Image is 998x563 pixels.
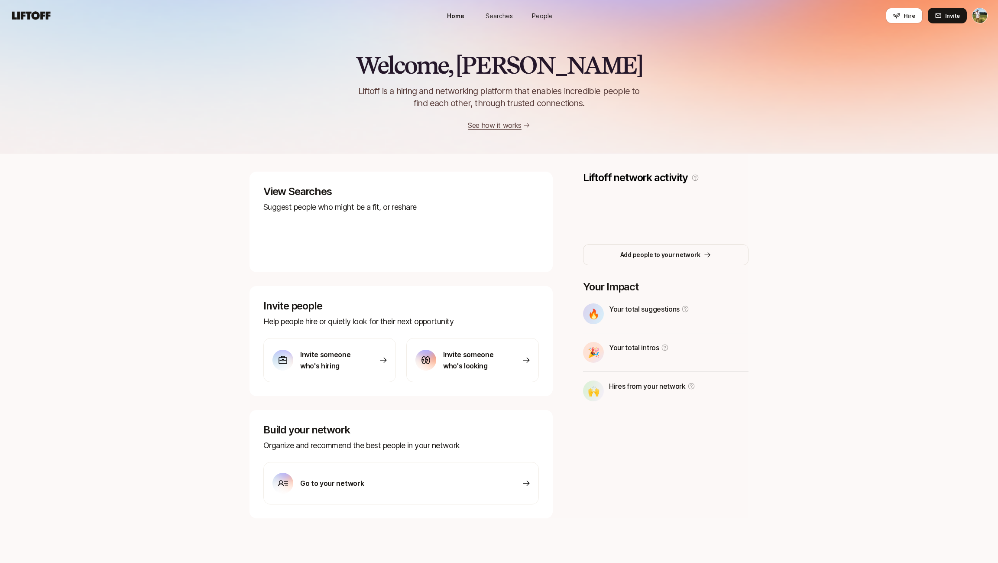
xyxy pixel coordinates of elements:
[447,11,464,20] span: Home
[609,303,680,315] p: Your total suggestions
[583,172,688,184] p: Liftoff network activity
[477,8,521,24] a: Searches
[263,300,539,312] p: Invite people
[928,8,967,23] button: Invite
[609,381,686,392] p: Hires from your network
[583,342,604,363] div: 🎉
[300,349,361,371] p: Invite someone who's hiring
[583,281,748,293] p: Your Impact
[583,381,604,401] div: 🙌
[972,8,988,23] button: Tyler Kieft
[263,185,539,198] p: View Searches
[300,478,364,489] p: Go to your network
[443,349,504,371] p: Invite someone who's looking
[263,424,539,436] p: Build your network
[344,85,654,109] p: Liftoff is a hiring and networking platform that enables incredible people to find each other, th...
[468,121,522,130] a: See how it works
[583,244,748,265] button: Add people to your network
[434,8,477,24] a: Home
[620,250,700,260] p: Add people to your network
[521,8,564,24] a: People
[945,11,960,20] span: Invite
[356,52,643,78] h2: Welcome, [PERSON_NAME]
[972,8,987,23] img: Tyler Kieft
[532,11,553,20] span: People
[263,201,539,213] p: Suggest people who might be a fit, or reshare
[486,11,513,20] span: Searches
[886,8,923,23] button: Hire
[263,316,539,328] p: Help people hire or quietly look for their next opportunity
[263,439,539,452] p: Organize and recommend the best people in your network
[904,11,915,20] span: Hire
[609,342,659,353] p: Your total intros
[583,303,604,324] div: 🔥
